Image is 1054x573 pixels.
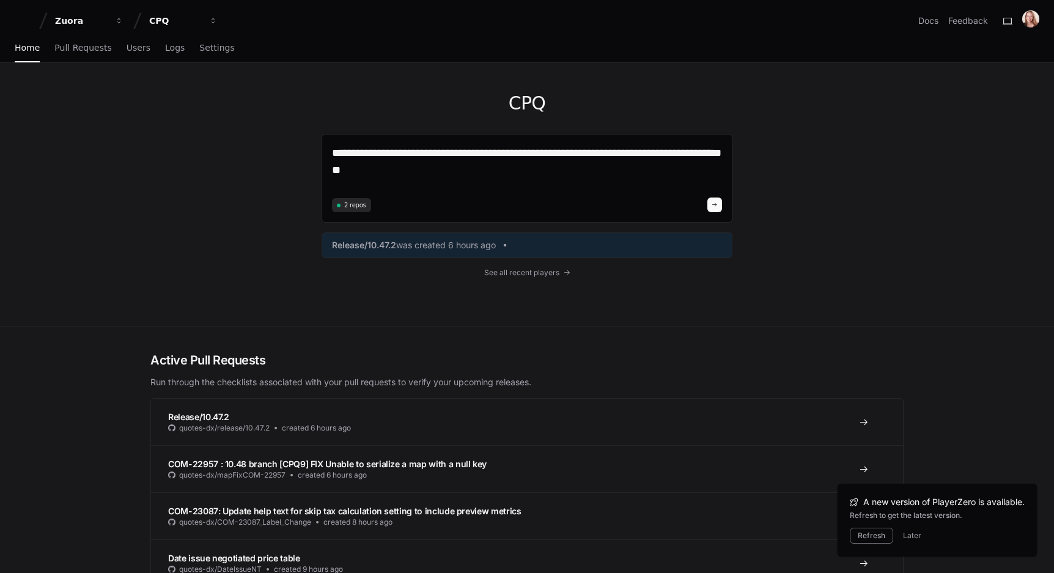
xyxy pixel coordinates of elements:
[1022,10,1039,28] img: ACg8ocIU-Sb2BxnMcntMXmziFCr-7X-gNNbgA1qH7xs1u4x9U1zCTVyX=s96-c
[165,34,185,62] a: Logs
[850,528,893,544] button: Refresh
[168,506,521,516] span: COM-23087: Update help text for skip tax calculation setting to include preview metrics
[151,445,903,492] a: COM-22957 : 10.48 branch [CPQ9] FIX Unable to serialize a map with a null keyquotes-dx/mapFixCOM-...
[863,496,1025,508] span: A new version of PlayerZero is available.
[151,492,903,539] a: COM-23087: Update help text for skip tax calculation setting to include preview metricsquotes-dx/...
[168,412,229,422] span: Release/10.47.2
[179,470,286,480] span: quotes-dx/mapFixCOM-22957
[151,399,903,445] a: Release/10.47.2quotes-dx/release/10.47.2created 6 hours ago
[199,34,234,62] a: Settings
[15,34,40,62] a: Home
[127,34,150,62] a: Users
[179,423,270,433] span: quotes-dx/release/10.47.2
[54,44,111,51] span: Pull Requests
[127,44,150,51] span: Users
[918,15,938,27] a: Docs
[168,459,487,469] span: COM-22957 : 10.48 branch [CPQ9] FIX Unable to serialize a map with a null key
[1015,533,1048,566] iframe: Open customer support
[332,239,722,251] a: Release/10.47.2was created 6 hours ago
[322,92,732,114] h1: CPQ
[322,268,732,278] a: See all recent players
[50,10,128,32] button: Zuora
[54,34,111,62] a: Pull Requests
[144,10,223,32] button: CPQ
[149,15,202,27] div: CPQ
[199,44,234,51] span: Settings
[903,531,921,541] button: Later
[298,470,367,480] span: created 6 hours ago
[948,15,988,27] button: Feedback
[168,553,300,563] span: Date issue negotiated price table
[150,352,904,369] h2: Active Pull Requests
[850,511,1025,520] div: Refresh to get the latest version.
[396,239,496,251] span: was created 6 hours ago
[484,268,559,278] span: See all recent players
[344,201,366,210] span: 2 repos
[165,44,185,51] span: Logs
[55,15,108,27] div: Zuora
[323,517,392,527] span: created 8 hours ago
[282,423,351,433] span: created 6 hours ago
[179,517,311,527] span: quotes-dx/COM-23087_Label_Change
[332,239,396,251] span: Release/10.47.2
[150,376,904,388] p: Run through the checklists associated with your pull requests to verify your upcoming releases.
[15,44,40,51] span: Home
